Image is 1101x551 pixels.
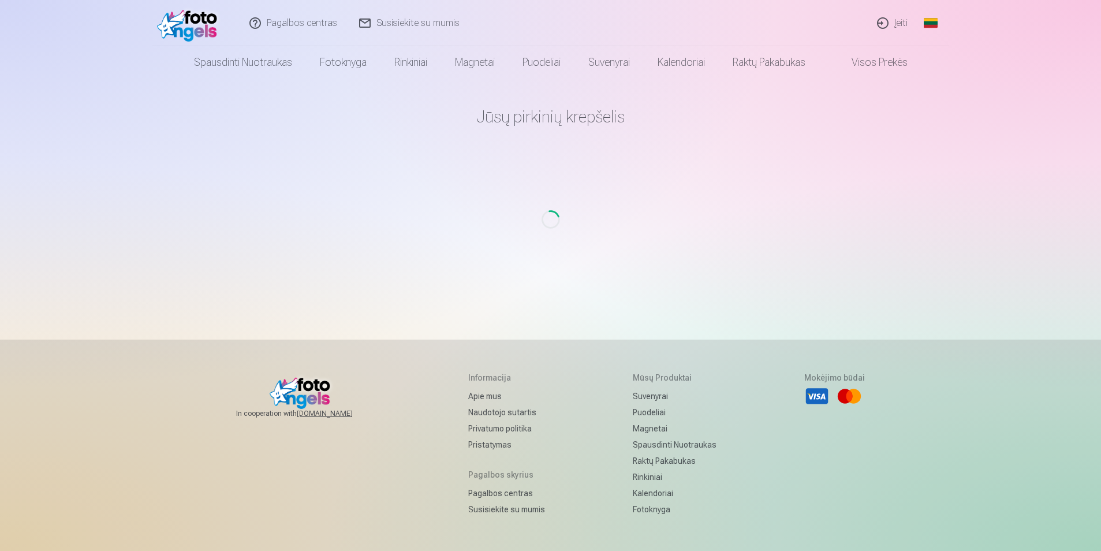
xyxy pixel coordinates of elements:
[633,437,716,453] a: Spausdinti nuotraukas
[157,5,223,42] img: /fa2
[468,485,545,501] a: Pagalbos centras
[633,404,716,420] a: Puodeliai
[468,437,545,453] a: Pristatymas
[633,469,716,485] a: Rinkiniai
[719,46,819,79] a: Raktų pakabukas
[380,46,441,79] a: Rinkiniai
[468,420,545,437] a: Privatumo politika
[644,46,719,79] a: Kalendoriai
[214,106,888,127] h1: Jūsų pirkinių krepšelis
[633,485,716,501] a: Kalendoriai
[468,469,545,481] h5: Pagalbos skyrius
[180,46,306,79] a: Spausdinti nuotraukas
[468,388,545,404] a: Apie mus
[633,388,716,404] a: Suvenyrai
[468,404,545,420] a: Naudotojo sutartis
[509,46,574,79] a: Puodeliai
[468,501,545,518] a: Susisiekite su mumis
[297,409,380,418] a: [DOMAIN_NAME]
[804,384,830,409] li: Visa
[804,372,865,384] h5: Mokėjimo būdai
[633,453,716,469] a: Raktų pakabukas
[441,46,509,79] a: Magnetai
[236,409,380,418] span: In cooperation with
[633,372,716,384] h5: Mūsų produktai
[837,384,862,409] li: Mastercard
[468,372,545,384] h5: Informacija
[819,46,921,79] a: Visos prekės
[306,46,380,79] a: Fotoknyga
[633,501,716,518] a: Fotoknyga
[633,420,716,437] a: Magnetai
[574,46,644,79] a: Suvenyrai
